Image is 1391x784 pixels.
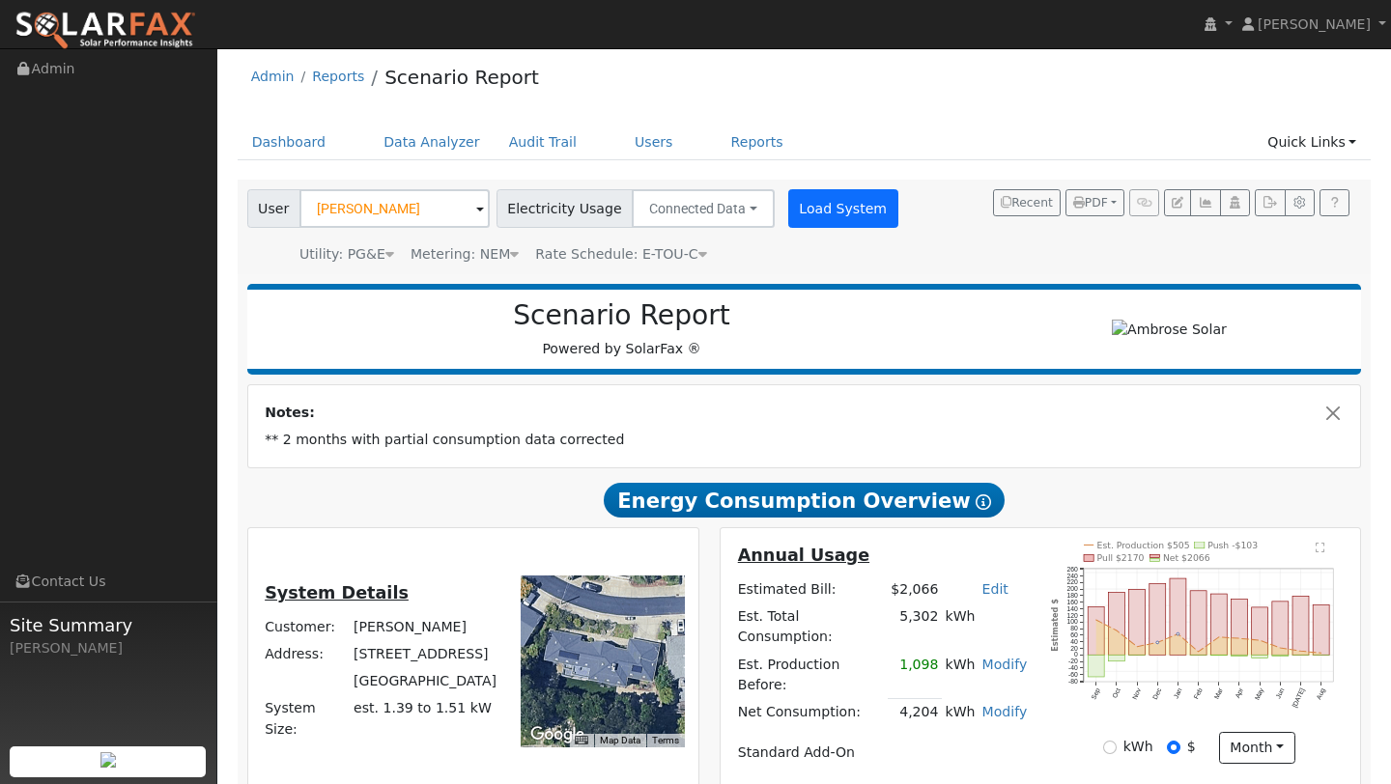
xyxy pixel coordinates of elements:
rect: onclick="" [1210,595,1227,656]
td: 1,098 [888,651,942,698]
rect: onclick="" [1272,656,1289,657]
a: Data Analyzer [369,125,495,160]
img: Ambrose Solar [1112,320,1227,340]
text: 240 [1066,573,1078,579]
text: 260 [1066,566,1078,573]
text: 0 [1074,652,1078,658]
td: [GEOGRAPHIC_DATA] [351,668,500,695]
text: 120 [1066,612,1078,619]
a: Modify [982,657,1028,672]
div: Metering: NEM [411,244,519,265]
text: 20 [1070,645,1078,652]
text: 100 [1066,619,1078,626]
span: Electricity Usage [497,189,633,228]
circle: onclick="" [1299,651,1302,654]
circle: onclick="" [1197,651,1200,654]
rect: onclick="" [1088,607,1104,656]
text: 180 [1066,593,1078,600]
td: 5,302 [888,603,942,651]
a: Admin [251,69,295,84]
td: 4,204 [888,698,942,726]
td: [STREET_ADDRESS] [351,641,500,668]
rect: onclick="" [1314,605,1330,656]
a: Quick Links [1253,125,1371,160]
circle: onclick="" [1279,647,1282,650]
text: -80 [1068,678,1078,685]
button: month [1219,732,1295,765]
a: Scenario Report [384,66,539,89]
rect: onclick="" [1129,590,1146,656]
label: $ [1187,737,1196,757]
text: 140 [1066,605,1078,612]
rect: onclick="" [1170,579,1186,656]
text: Push -$103 [1207,540,1258,550]
td: System Size: [262,695,351,742]
td: Est. Production Before: [734,651,888,698]
span: [PERSON_NAME] [1258,16,1371,32]
a: Users [620,125,688,160]
circle: onclick="" [1320,653,1323,656]
rect: onclick="" [1150,584,1166,656]
img: retrieve [100,752,116,768]
i: Show Help [976,494,991,510]
td: Est. Total Consumption: [734,603,888,651]
input: kWh [1103,741,1117,754]
span: Site Summary [10,612,207,638]
td: Net Consumption: [734,698,888,726]
text: Oct [1111,687,1121,700]
img: Google [525,722,589,747]
text: Apr [1234,687,1245,701]
rect: onclick="" [1252,656,1268,658]
td: System Size [351,695,500,742]
td: Address: [262,641,351,668]
text: 200 [1066,586,1078,593]
rect: onclick="" [1088,656,1104,678]
div: Utility: PG&E [299,244,394,265]
a: Edit [982,581,1008,597]
a: Reports [717,125,798,160]
rect: onclick="" [1232,600,1248,656]
button: Export Interval Data [1255,189,1285,216]
text: Est. Production $505 [1097,540,1190,550]
td: Estimated Bill: [734,576,888,603]
a: Modify [982,704,1028,719]
span: Alias: HETOUCN [535,246,706,262]
text: 40 [1070,638,1078,645]
circle: onclick="" [1115,630,1118,632]
rect: onclick="" [1292,597,1309,656]
button: Recent [993,189,1061,216]
a: Help Link [1320,189,1349,216]
h2: Scenario Report [267,299,977,332]
rect: onclick="" [1272,602,1289,656]
a: Open this area in Google Maps (opens a new window) [525,722,589,747]
text: May [1254,687,1266,703]
span: PDF [1073,196,1108,210]
button: Connected Data [632,189,775,228]
input: Select a User [299,189,490,228]
text: Net $2066 [1163,553,1210,564]
text: Jan [1173,687,1183,700]
text: -60 [1068,672,1078,679]
circle: onclick="" [1094,619,1097,622]
td: [PERSON_NAME] [351,614,500,641]
rect: onclick="" [1108,593,1124,656]
div: [PERSON_NAME] [10,638,207,658]
button: Keyboard shortcuts [575,734,588,747]
text: 160 [1066,599,1078,605]
a: Reports [312,69,364,84]
rect: onclick="" [1108,656,1124,661]
circle: onclick="" [1218,636,1221,639]
text: Estimated $ [1050,599,1060,652]
text: 220 [1066,579,1078,586]
rect: onclick="" [1232,656,1248,657]
img: SolarFax [14,11,196,51]
a: Dashboard [238,125,341,160]
button: PDF [1065,189,1124,216]
input: $ [1167,741,1180,754]
button: Multi-Series Graph [1190,189,1220,216]
text: Feb [1192,687,1203,701]
td: Customer: [262,614,351,641]
text: 60 [1070,632,1078,639]
a: Audit Trail [495,125,591,160]
div: Powered by SolarFax ® [257,299,987,359]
